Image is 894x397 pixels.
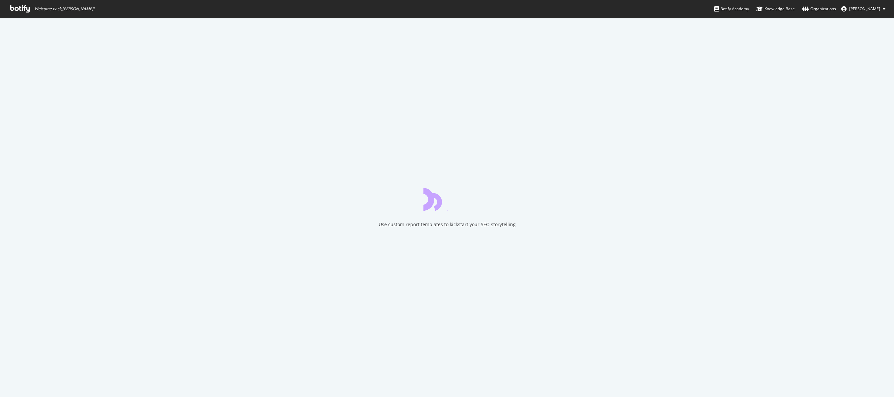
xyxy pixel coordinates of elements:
span: Tim Manalo [849,6,880,12]
div: Botify Academy [714,6,749,12]
button: [PERSON_NAME] [836,4,891,14]
span: Welcome back, [PERSON_NAME] ! [35,6,94,12]
div: animation [423,187,471,211]
div: Knowledge Base [756,6,795,12]
div: Organizations [802,6,836,12]
div: Use custom report templates to kickstart your SEO storytelling [379,221,516,228]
